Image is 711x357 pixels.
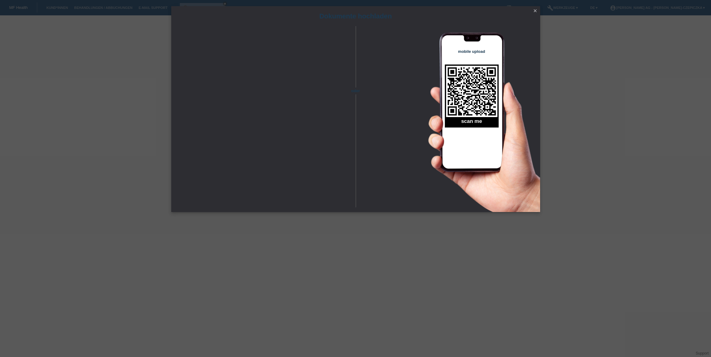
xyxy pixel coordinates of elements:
[445,49,499,54] h4: mobile upload
[345,88,366,94] span: oder
[531,8,539,15] a: close
[180,41,345,195] iframe: Upload
[171,12,540,20] h1: Dokumente hochladen
[445,118,499,127] h2: scan me
[533,8,538,13] i: close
